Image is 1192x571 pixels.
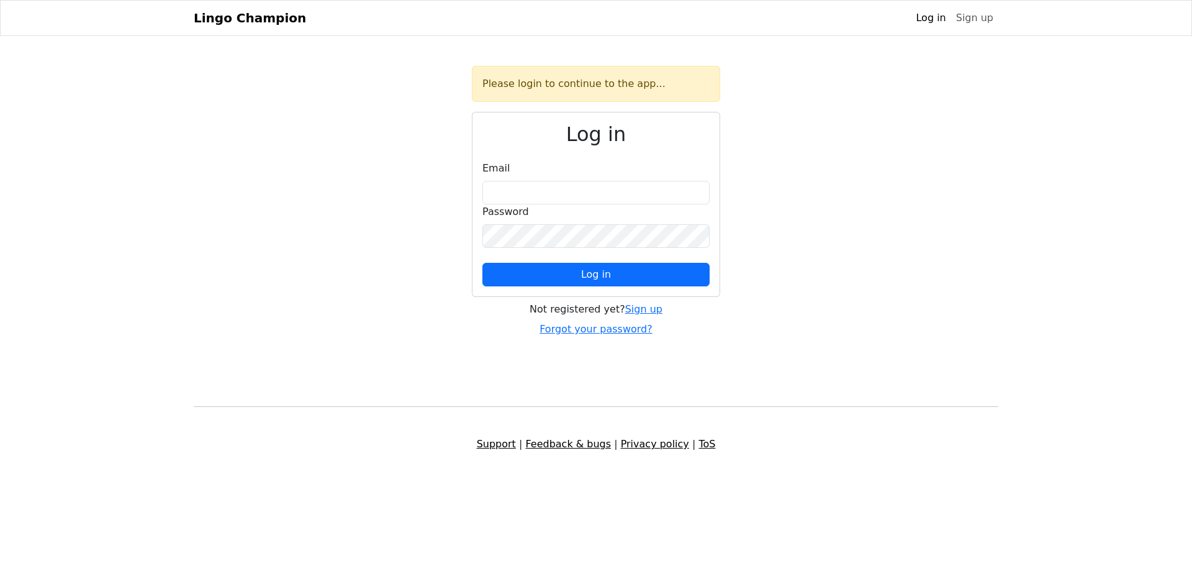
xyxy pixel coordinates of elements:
[472,302,720,317] div: Not registered yet?
[482,161,510,176] label: Email
[625,303,662,315] a: Sign up
[911,6,950,30] a: Log in
[186,437,1006,452] div: | | |
[698,438,715,450] a: ToS
[477,438,516,450] a: Support
[621,438,689,450] a: Privacy policy
[525,438,611,450] a: Feedback & bugs
[472,66,720,102] div: Please login to continue to the app...
[194,6,306,30] a: Lingo Champion
[482,263,710,286] button: Log in
[482,122,710,146] h2: Log in
[951,6,998,30] a: Sign up
[581,268,611,280] span: Log in
[540,323,652,335] a: Forgot your password?
[482,204,529,219] label: Password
